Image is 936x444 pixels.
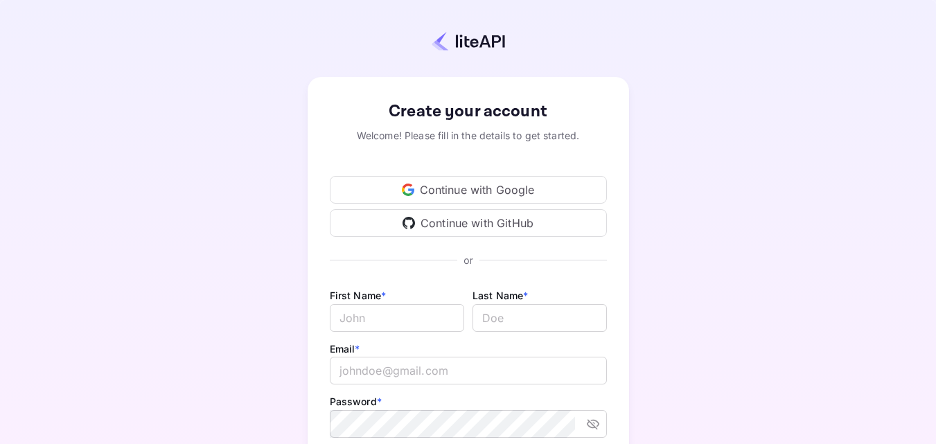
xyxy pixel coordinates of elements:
label: Email [330,343,360,355]
img: liteapi [432,31,505,51]
div: Continue with Google [330,176,607,204]
input: Doe [473,304,607,332]
input: johndoe@gmail.com [330,357,607,384]
div: Continue with GitHub [330,209,607,237]
label: Password [330,396,382,407]
label: First Name [330,290,387,301]
div: Welcome! Please fill in the details to get started. [330,128,607,143]
input: John [330,304,464,332]
label: Last Name [473,290,529,301]
button: toggle password visibility [581,411,606,436]
div: Create your account [330,99,607,124]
